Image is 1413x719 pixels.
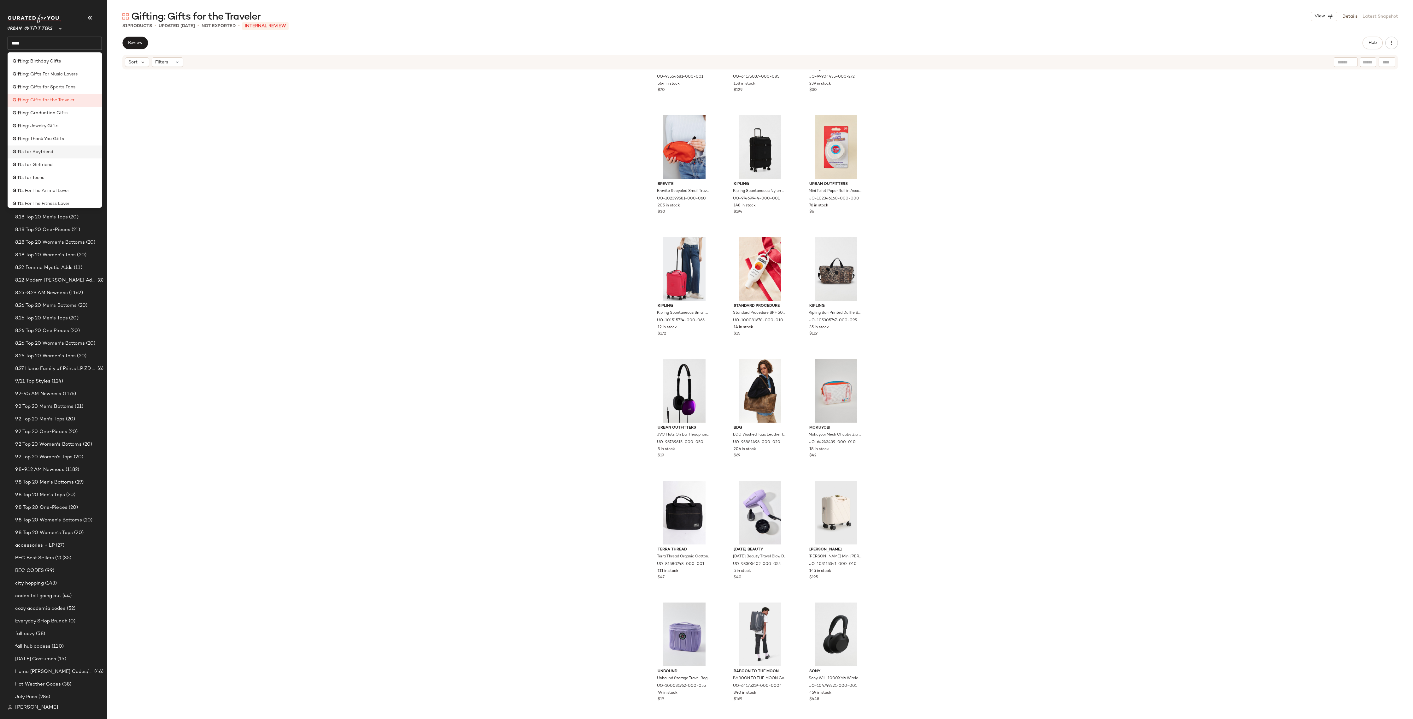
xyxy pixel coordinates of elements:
img: cfy_white_logo.C9jOOHJF.svg [8,15,61,23]
span: $19 [658,697,664,702]
span: (0) [67,618,75,625]
img: 103115341_010_m [804,481,868,544]
span: (21) [73,403,83,410]
span: Urban Outfitters [8,21,53,33]
span: (20) [82,517,93,524]
span: 8.26 Top 20 Men's Tops [15,315,68,322]
span: UO-97469944-000-001 [733,196,780,202]
img: svg%3e [122,13,129,20]
span: s for Boyfriend [21,149,53,155]
span: $69 [734,453,740,459]
span: View [1314,14,1325,19]
span: $195 [809,575,818,580]
span: Terra Thread [658,547,711,553]
span: (58) [35,630,45,638]
span: ing: Gifts For Music Lovers [21,71,78,78]
span: $15 [734,331,740,337]
span: (20) [76,353,86,360]
span: Kipling Bori Printed Duffle Bag in Wild Leopard, Women's at Urban Outfitters [809,310,862,316]
b: Gift [13,200,21,207]
span: UO-105305767-000-095 [809,318,857,324]
b: Gift [13,149,21,155]
span: 239 in stock [809,81,831,87]
span: $70 [658,87,665,93]
span: (20) [77,302,88,309]
b: Gift [13,175,21,181]
b: Gift [13,71,21,78]
span: $194 [734,209,742,215]
span: Gifting: Gifts for the Traveler [131,11,261,23]
span: Hub [1368,40,1377,45]
span: $40 [734,575,742,580]
span: BABOON TO THE MOON Go-Bag Duffle Big in Grey at Urban Outfitters [733,676,786,681]
span: (20) [73,529,84,537]
b: Gift [13,123,21,129]
span: (44) [61,592,72,600]
span: UO-64243439-000-010 [809,440,856,445]
span: (46) [93,668,103,675]
span: 8.27 Home Family of Prints LP ZD Adds [15,365,96,372]
span: 14 in stock [734,325,753,330]
span: UO-101515724-000-065 [657,318,705,324]
span: UO-102399581-000-060 [657,196,706,202]
span: (1162) [68,289,83,297]
span: $119 [809,331,818,337]
b: Gift [13,84,21,91]
span: BDG Washed Faux Leather Tote Bag in Brown, Men's at Urban Outfitters [733,432,786,438]
span: 12 in stock [658,325,677,330]
img: 102346160_000_b [804,115,868,179]
span: BDG [734,425,787,431]
span: ing: Gifts for the Traveler [21,97,74,104]
span: ing: Graduation Gifts [21,110,67,116]
span: Filters [155,59,168,66]
span: fall hub codess [15,643,50,650]
span: Hot Weather Codes [15,681,61,688]
span: (286) [37,693,50,701]
span: UO-104749221-000-001 [809,683,857,689]
span: (20) [76,252,86,259]
span: Home [PERSON_NAME] Codes/Add Ins [15,668,93,675]
span: 9.8 Top 20 Women's Tops [15,529,73,537]
img: 97469944_001_m [729,115,792,179]
span: 206 in stock [734,447,756,452]
span: 8.26 Top 20 Men's Bottoms [15,302,77,309]
span: (20) [68,315,79,322]
span: [PERSON_NAME] [15,704,58,711]
span: 8.18 Top 20 One-Pieces [15,226,70,234]
span: UO-98305402-000-055 [733,562,781,567]
span: (20) [65,491,76,499]
span: (27) [55,542,64,549]
span: Brevite [658,181,711,187]
span: 8.26 Top 20 Women's Tops [15,353,76,360]
div: Products [122,23,152,29]
img: 96789615_050_m [653,359,716,423]
span: $172 [658,331,666,337]
span: cozy academia codes [15,605,66,612]
span: (20) [82,441,92,448]
span: Kipling [658,303,711,309]
span: • [238,22,240,30]
span: Sort [128,59,138,66]
span: 9.2 Top 20 Women's Bottoms [15,441,82,448]
span: 8.22 Modern [PERSON_NAME] Adds [15,277,96,284]
span: [DATE] Beauty [734,547,787,553]
span: Kipling [734,181,787,187]
img: 81580748_001_m [653,481,716,544]
span: (52) [66,605,76,612]
span: ing: Jewelry Gifts [21,123,58,129]
span: [PERSON_NAME] [809,547,863,553]
span: city hopping [15,580,44,587]
button: Review [122,37,148,49]
span: ing: Thank You Gifts [21,136,64,142]
span: 9/11 Top Styles [15,378,50,385]
span: Unbound Storage Travel Bag in Violet at Urban Outfitters [657,676,710,681]
img: svg%3e [8,705,13,710]
span: Urban Outfitters [658,425,711,431]
span: (1182) [64,466,79,473]
span: $19 [658,453,664,459]
span: $169 [734,697,742,702]
span: (1176) [62,390,76,398]
span: UO-95881496-000-020 [733,440,780,445]
span: 459 in stock [809,690,831,696]
span: $6 [809,209,814,215]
